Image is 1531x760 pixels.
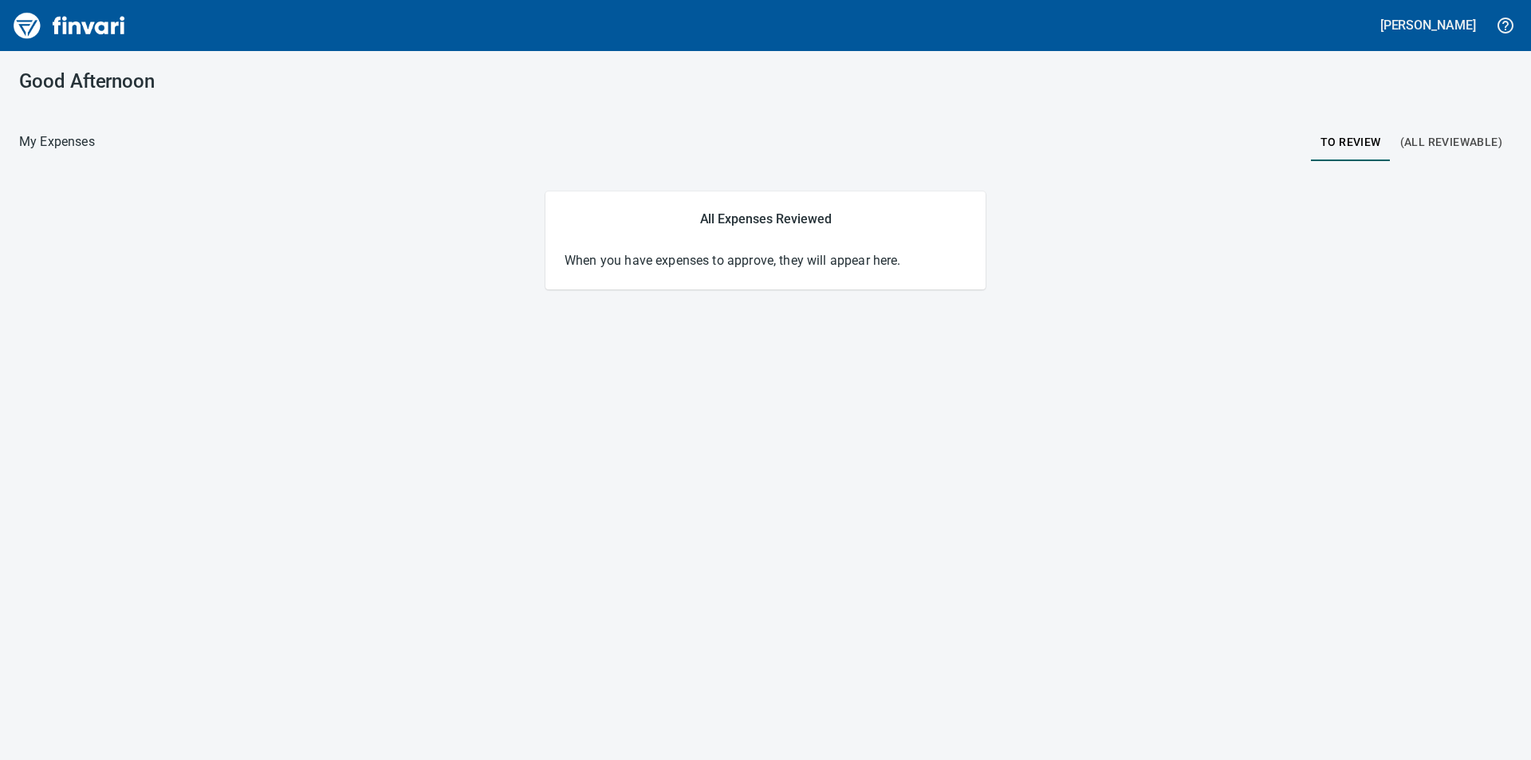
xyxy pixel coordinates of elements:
[19,70,491,93] h3: Good Afternoon
[19,132,95,152] nav: breadcrumb
[1320,132,1381,152] span: To Review
[565,211,966,227] h5: All Expenses Reviewed
[1400,132,1502,152] span: (All Reviewable)
[1380,17,1476,33] h5: [PERSON_NAME]
[19,132,95,152] p: My Expenses
[10,6,129,45] img: Finvari
[565,251,966,270] p: When you have expenses to approve, they will appear here.
[1376,13,1480,37] button: [PERSON_NAME]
